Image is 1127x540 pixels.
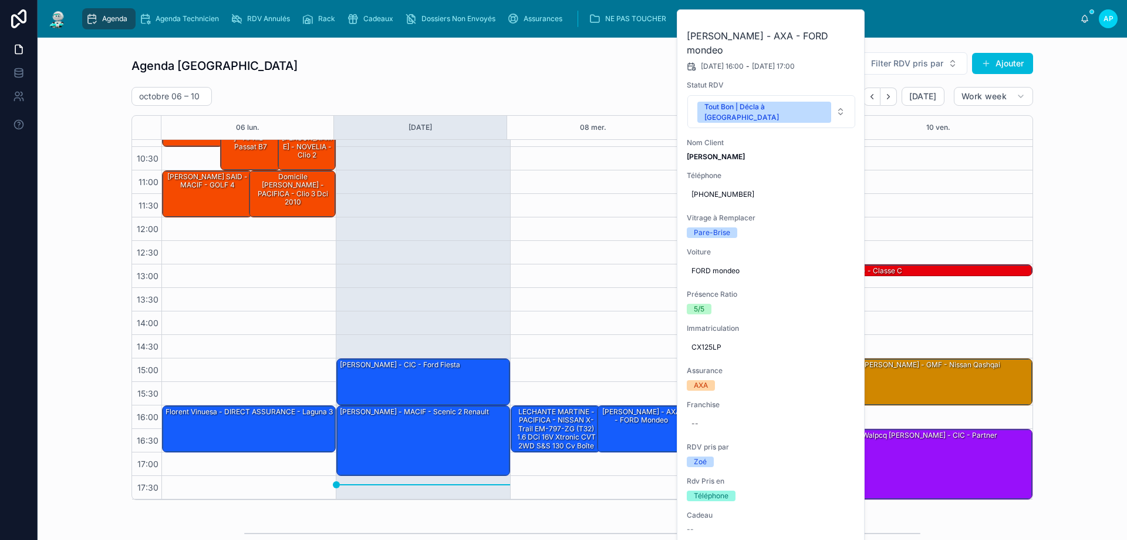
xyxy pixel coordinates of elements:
div: [PERSON_NAME] - AXA - FORD mondeo [598,406,683,452]
a: Agenda [82,8,136,29]
span: [PHONE_NUMBER] [691,190,851,199]
span: 14:00 [134,318,161,328]
span: 15:00 [134,365,161,375]
span: 11:30 [136,200,161,210]
button: 06 lun. [236,116,259,139]
span: AP [1104,14,1113,24]
div: [PERSON_NAME] - GMF - Nissan qashqai [861,360,1001,370]
span: Work week [961,91,1007,102]
div: DOMICILE [PERSON_NAME] - NOVELIA - Clio 2 [278,124,335,170]
span: 14:30 [134,341,161,351]
span: Vitrage à Remplacer [687,213,856,223]
button: 10 ven. [926,116,950,139]
h2: octobre 06 – 10 [139,90,200,102]
h1: Agenda [GEOGRAPHIC_DATA] [131,58,298,74]
div: scrollable content [77,6,1080,32]
span: 10:00 [134,130,161,140]
span: -- [687,525,694,534]
button: Select Button [687,95,855,128]
span: Cadeau [687,511,856,520]
div: walpcq [PERSON_NAME] - CIC - Partner [861,430,998,441]
span: Cadeaux [363,14,393,24]
span: Filter RDV pris par [871,58,943,69]
div: Florent Vinuesa - DIRECT ASSURANCE - laguna 3 [163,406,335,452]
div: Florent Vinuesa - DIRECT ASSURANCE - laguna 3 [164,407,334,417]
div: [PERSON_NAME] SAID - MACIF - GOLF 4 [164,172,251,191]
div: - - classe c [861,266,903,276]
span: 16:00 [134,412,161,422]
div: [PERSON_NAME] - CIC - ford fiesta [339,360,461,370]
span: Agenda Technicien [156,14,219,24]
div: DOMICILE [PERSON_NAME] - NOVELIA - Clio 2 [280,125,335,161]
div: - - classe c [859,265,1032,277]
span: Agenda [102,14,127,24]
span: 17:30 [134,482,161,492]
span: 13:00 [134,271,161,281]
span: RDV pris par [687,442,856,452]
span: - [746,62,750,71]
a: Agenda Technicien [136,8,227,29]
span: Nom Client [687,138,856,147]
a: NE PAS TOUCHER [585,8,690,29]
span: 17:00 [134,459,161,469]
div: LECHANTE MARTINE - PACIFICA - NISSAN X-Trail EM-797-ZG (T32) 1.6 dCi 16V Xtronic CVT 2WD S&S 130 ... [513,407,600,459]
span: Rack [318,14,335,24]
button: [DATE] [902,87,944,106]
button: 08 mer. [580,116,606,139]
img: App logo [47,9,68,28]
span: [DATE] 17:00 [752,62,795,71]
button: [DATE] [409,116,432,139]
div: [PERSON_NAME] - APRIL - passat B7 [221,124,281,170]
span: 10:30 [134,153,161,163]
div: [PERSON_NAME] SAID - MACIF - GOLF 4 [163,171,252,217]
div: walpcq [PERSON_NAME] - CIC - Partner [859,430,1032,499]
a: RDV Annulés [227,8,298,29]
div: Domicile [PERSON_NAME] - PACIFICA - clio 3 dci 2010 [249,171,335,217]
div: -- [691,419,699,428]
span: Voiture [687,247,856,257]
span: Statut RDV [687,81,856,90]
span: [DATE] 16:00 [701,62,744,71]
button: Ajouter [972,53,1033,74]
button: Select Button [861,52,967,75]
a: Rack [298,8,343,29]
span: Présence Ratio [687,290,856,299]
span: Assurance [687,366,856,375]
span: Immatriculation [687,324,856,333]
button: Back [863,88,880,106]
div: [PERSON_NAME] - MACIF - scenic 2 renault [339,407,490,417]
button: Next [880,88,897,106]
a: Assurances [504,8,571,29]
a: Dossiers Non Envoyés [401,8,504,29]
span: Franchise [687,400,856,410]
span: CX125LP [691,343,851,352]
span: Assurances [524,14,562,24]
span: 12:30 [134,247,161,257]
div: [PERSON_NAME] - MACIF - scenic 2 renault [337,406,509,475]
span: Téléphone [687,171,856,180]
span: NE PAS TOUCHER [605,14,666,24]
a: Cadeaux [343,8,401,29]
span: Rdv Pris en [687,477,856,486]
div: [PERSON_NAME] - AXA - FORD mondeo [599,407,683,426]
div: [PERSON_NAME] - GMF - Nissan qashqai [859,359,1032,405]
span: 11:00 [136,177,161,187]
div: Tout Bon | Décla à [GEOGRAPHIC_DATA] [704,102,824,123]
div: Domicile [PERSON_NAME] - PACIFICA - clio 3 dci 2010 [251,172,335,208]
div: AXA [694,380,708,391]
div: Téléphone [694,491,728,501]
div: Zoé [694,457,707,467]
span: 15:30 [134,388,161,398]
strong: [PERSON_NAME] [687,152,745,161]
span: [DATE] [909,91,937,102]
span: 13:30 [134,294,161,304]
span: Dossiers Non Envoyés [421,14,495,24]
div: LECHANTE MARTINE - PACIFICA - NISSAN X-Trail EM-797-ZG (T32) 1.6 dCi 16V Xtronic CVT 2WD S&S 130 ... [511,406,600,452]
h2: [PERSON_NAME] - AXA - FORD mondeo [687,29,856,57]
span: FORD mondeo [691,266,851,276]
